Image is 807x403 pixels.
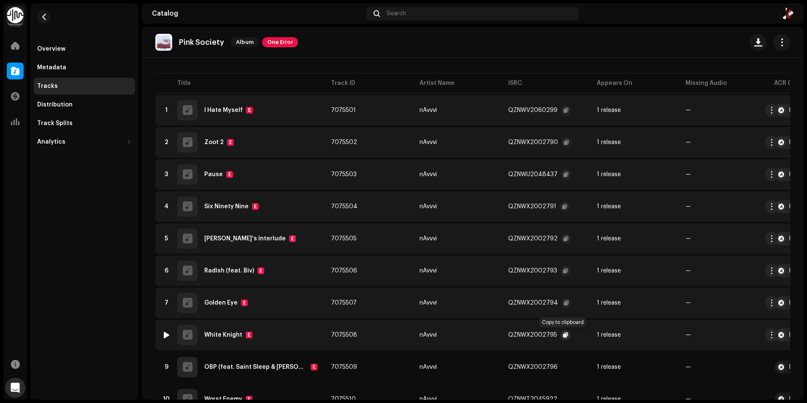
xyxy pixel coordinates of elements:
[685,396,761,402] re-a-table-badge: —
[204,300,238,306] div: Golden Eye
[262,37,298,47] span: One Error
[597,139,621,145] div: 1 release
[420,107,495,113] span: nAvvvi
[37,120,73,127] div: Track Splits
[37,101,73,108] div: Distribution
[331,268,357,274] span: 7075506
[685,332,761,338] re-a-table-badge: —
[155,34,172,51] img: 6c7d5281-3d37-4f09-8972-a11534a7a75f
[508,268,557,274] div: QZNWX2002793
[685,139,761,145] re-a-table-badge: —
[152,10,363,17] div: Catalog
[508,139,558,145] div: QZNWX2002790
[246,396,252,403] div: E
[289,235,296,242] div: E
[508,107,558,113] div: QZNWV2060299
[597,172,672,177] span: 1 release
[420,139,437,145] div: nAvvvi
[685,300,761,306] re-a-table-badge: —
[204,139,224,145] div: Zoot 2
[420,396,495,402] span: nAvvvi
[241,300,248,306] div: E
[331,204,357,210] span: 7075504
[597,332,672,338] span: 1 release
[37,139,65,145] div: Analytics
[597,236,621,242] div: 1 release
[597,396,621,402] div: 1 release
[420,364,437,370] div: nAvvvi
[420,396,437,402] div: nAvvvi
[685,236,761,242] re-a-table-badge: —
[508,300,558,306] div: QZNWX2002794
[37,83,58,90] div: Tracks
[34,41,135,57] re-m-nav-item: Overview
[508,332,557,338] div: QZNWX2002795
[331,396,356,402] span: 7075510
[420,300,495,306] span: nAvvvi
[227,139,234,146] div: E
[331,236,357,242] span: 7075505
[252,203,259,210] div: E
[597,332,621,338] div: 1 release
[246,332,252,338] div: E
[420,268,437,274] div: nAvvvi
[331,172,357,177] span: 7075503
[780,7,793,20] img: 6cbaa6bc-9fd2-4288-9aab-de15060c484c
[34,59,135,76] re-m-nav-item: Metadata
[34,78,135,95] re-m-nav-item: Tracks
[597,396,672,402] span: 1 release
[508,396,557,402] div: QZNWT2045922
[204,172,223,177] div: Pause
[597,204,672,210] span: 1 release
[597,236,672,242] span: 1 release
[597,204,621,210] div: 1 release
[685,204,761,210] re-a-table-badge: —
[597,268,672,274] span: 1 release
[37,46,65,52] div: Overview
[597,107,672,113] span: 1 release
[508,172,558,177] div: QZNWU2048437
[685,172,761,177] re-a-table-badge: —
[597,364,621,370] div: 1 release
[331,364,357,370] span: 7075509
[420,204,495,210] span: nAvvvi
[204,268,254,274] div: Radish (feat. Biv)
[34,133,135,150] re-m-nav-dropdown: Analytics
[420,107,437,113] div: nAvvvi
[508,204,556,210] div: QZNWX2002791
[204,204,249,210] div: Six Ninety Nine
[179,38,224,47] p: Pink Society
[204,236,286,242] div: Daniel's Interlude
[311,364,317,370] div: E
[420,236,495,242] span: nAvvvi
[685,107,761,113] re-a-table-badge: —
[685,364,761,370] re-a-table-badge: —
[5,378,25,398] div: Open Intercom Messenger
[420,332,495,338] span: nAvvvi
[331,139,357,145] span: 7075502
[204,364,307,370] div: OBP (feat. Saint Sleep & Jon Lemon & BLCKK)
[420,139,495,145] span: nAvvvi
[420,236,437,242] div: nAvvvi
[387,10,406,17] span: Search
[331,300,357,306] span: 7075507
[204,107,243,113] div: I Hate Myself
[204,396,242,402] div: Worst Enemy
[34,96,135,113] re-m-nav-item: Distribution
[508,364,558,370] div: QZNWX2002796
[231,37,259,47] span: Album
[597,300,672,306] span: 1 release
[257,267,264,274] div: E
[420,364,495,370] span: nAvvvi
[597,139,672,145] span: 1 release
[7,7,24,24] img: 0f74c21f-6d1c-4dbc-9196-dbddad53419e
[420,332,437,338] div: nAvvvi
[597,107,621,113] div: 1 release
[420,204,437,210] div: nAvvvi
[420,300,437,306] div: nAvvvi
[331,332,357,338] span: 7075508
[420,172,437,177] div: nAvvvi
[508,236,558,242] div: QZNWX2002792
[37,64,66,71] div: Metadata
[420,268,495,274] span: nAvvvi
